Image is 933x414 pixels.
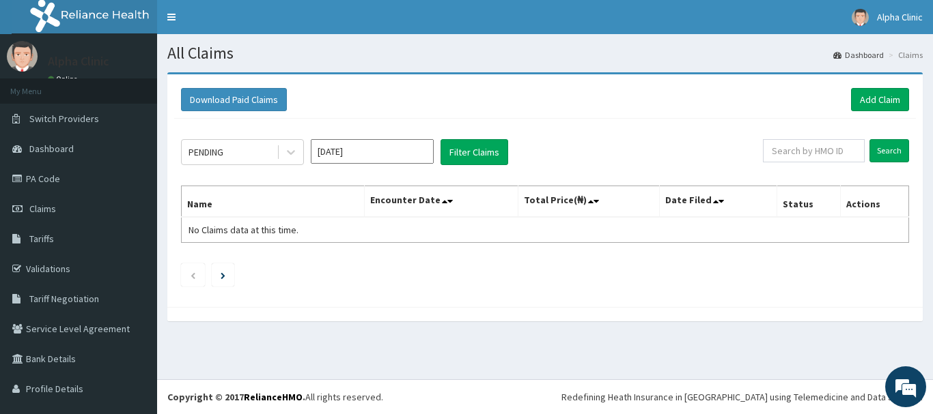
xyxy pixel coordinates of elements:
[660,186,777,218] th: Date Filed
[851,88,909,111] a: Add Claim
[244,391,303,403] a: RelianceHMO
[167,391,305,403] strong: Copyright © 2017 .
[852,9,869,26] img: User Image
[29,143,74,155] span: Dashboard
[365,186,518,218] th: Encounter Date
[181,88,287,111] button: Download Paid Claims
[29,233,54,245] span: Tariffs
[189,145,223,159] div: PENDING
[561,390,923,404] div: Redefining Heath Insurance in [GEOGRAPHIC_DATA] using Telemedicine and Data Science!
[29,203,56,215] span: Claims
[7,41,38,72] img: User Image
[29,113,99,125] span: Switch Providers
[763,139,865,162] input: Search by HMO ID
[777,186,841,218] th: Status
[441,139,508,165] button: Filter Claims
[833,49,884,61] a: Dashboard
[48,55,109,68] p: Alpha Clinic
[311,139,434,164] input: Select Month and Year
[877,11,923,23] span: Alpha Clinic
[157,379,933,414] footer: All rights reserved.
[29,293,99,305] span: Tariff Negotiation
[182,186,365,218] th: Name
[869,139,909,162] input: Search
[167,44,923,62] h1: All Claims
[885,49,923,61] li: Claims
[518,186,660,218] th: Total Price(₦)
[48,74,81,84] a: Online
[189,224,298,236] span: No Claims data at this time.
[840,186,908,218] th: Actions
[190,269,196,281] a: Previous page
[221,269,225,281] a: Next page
